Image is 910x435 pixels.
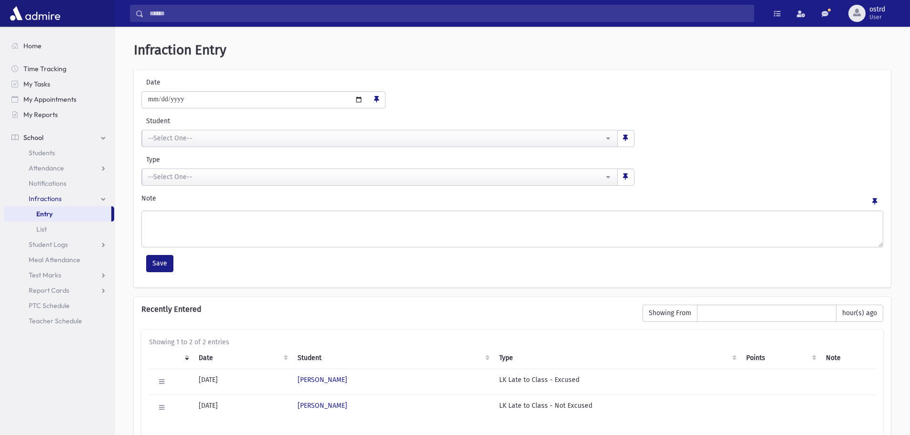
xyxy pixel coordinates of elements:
[493,394,740,420] td: LK Late to Class - Not Excused
[4,313,114,329] a: Teacher Schedule
[141,193,156,207] label: Note
[36,225,47,233] span: List
[141,305,633,314] h6: Recently Entered
[4,206,111,222] a: Entry
[642,305,697,322] span: Showing From
[4,298,114,313] a: PTC Schedule
[23,64,66,73] span: Time Tracking
[142,169,618,186] button: --Select One--
[23,95,76,104] span: My Appointments
[4,283,114,298] a: Report Cards
[23,133,43,142] span: School
[29,194,62,203] span: Infractions
[29,301,70,310] span: PTC Schedule
[4,76,114,92] a: My Tasks
[142,130,618,147] button: --Select One--
[4,92,114,107] a: My Appointments
[4,222,114,237] a: List
[493,347,740,369] th: Type: activate to sort column ascending
[869,13,885,21] span: User
[29,164,64,172] span: Attendance
[148,172,604,182] div: --Select One--
[23,80,50,88] span: My Tasks
[298,402,347,410] a: [PERSON_NAME]
[4,252,114,267] a: Meal Attendance
[4,267,114,283] a: Test Marks
[193,369,291,394] td: [DATE]
[4,145,114,160] a: Students
[4,61,114,76] a: Time Tracking
[29,317,82,325] span: Teacher Schedule
[141,116,470,126] label: Student
[23,42,42,50] span: Home
[141,77,223,87] label: Date
[36,210,53,218] span: Entry
[4,237,114,252] a: Student Logs
[141,155,388,165] label: Type
[836,305,883,322] span: hour(s) ago
[29,255,80,264] span: Meal Attendance
[29,149,55,157] span: Students
[148,133,604,143] div: --Select One--
[8,4,63,23] img: AdmirePro
[493,369,740,394] td: LK Late to Class - Excused
[740,347,821,369] th: Points: activate to sort column ascending
[4,130,114,145] a: School
[4,191,114,206] a: Infractions
[4,176,114,191] a: Notifications
[4,160,114,176] a: Attendance
[193,394,291,420] td: [DATE]
[146,255,173,272] button: Save
[193,347,291,369] th: Date: activate to sort column ascending
[29,179,66,188] span: Notifications
[29,240,68,249] span: Student Logs
[4,38,114,53] a: Home
[4,107,114,122] a: My Reports
[869,6,885,13] span: ostrd
[292,347,493,369] th: Student: activate to sort column ascending
[29,271,61,279] span: Test Marks
[23,110,58,119] span: My Reports
[144,5,754,22] input: Search
[134,42,226,58] span: Infraction Entry
[29,286,69,295] span: Report Cards
[149,337,876,347] div: Showing 1 to 2 of 2 entries
[820,347,876,369] th: Note
[298,376,347,384] a: [PERSON_NAME]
